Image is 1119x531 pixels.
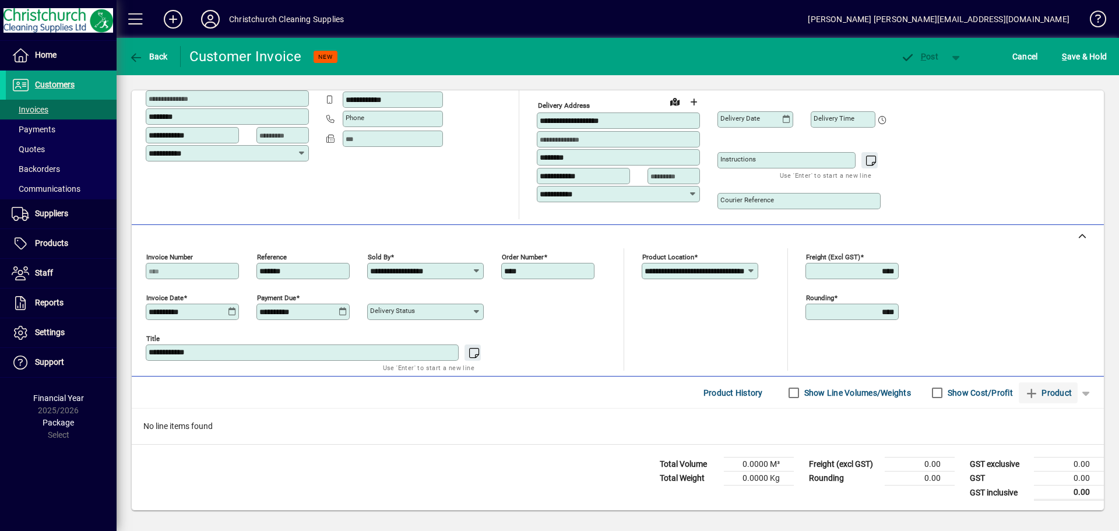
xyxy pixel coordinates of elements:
[684,93,703,111] button: Choose address
[703,384,763,402] span: Product History
[35,328,65,337] span: Settings
[1009,46,1041,67] button: Cancel
[720,155,756,163] mat-label: Instructions
[1081,2,1104,40] a: Knowledge Base
[1012,47,1038,66] span: Cancel
[642,253,694,261] mat-label: Product location
[35,209,68,218] span: Suppliers
[12,125,55,134] span: Payments
[35,80,75,89] span: Customers
[502,253,544,261] mat-label: Order number
[6,119,117,139] a: Payments
[318,53,333,61] span: NEW
[895,46,944,67] button: Post
[35,50,57,59] span: Home
[1062,52,1067,61] span: S
[12,184,80,194] span: Communications
[6,318,117,347] a: Settings
[1059,46,1110,67] button: Save & Hold
[146,253,193,261] mat-label: Invoice number
[964,486,1034,500] td: GST inclusive
[132,409,1104,444] div: No line items found
[885,458,955,472] td: 0.00
[229,10,344,29] div: Christchurch Cleaning Supplies
[35,298,64,307] span: Reports
[806,294,834,302] mat-label: Rounding
[724,472,794,486] td: 0.0000 Kg
[885,472,955,486] td: 0.00
[6,100,117,119] a: Invoices
[129,52,168,61] span: Back
[802,387,911,399] label: Show Line Volumes/Weights
[383,361,474,374] mat-hint: Use 'Enter' to start a new line
[346,114,364,122] mat-label: Phone
[117,46,181,67] app-page-header-button: Back
[154,9,192,30] button: Add
[146,335,160,343] mat-label: Title
[192,9,229,30] button: Profile
[43,418,74,427] span: Package
[654,472,724,486] td: Total Weight
[35,357,64,367] span: Support
[6,199,117,228] a: Suppliers
[720,114,760,122] mat-label: Delivery date
[6,229,117,258] a: Products
[945,387,1013,399] label: Show Cost/Profit
[6,348,117,377] a: Support
[6,41,117,70] a: Home
[1062,47,1107,66] span: ave & Hold
[6,139,117,159] a: Quotes
[6,289,117,318] a: Reports
[12,164,60,174] span: Backorders
[12,105,48,114] span: Invoices
[6,179,117,199] a: Communications
[699,382,768,403] button: Product History
[964,458,1034,472] td: GST exclusive
[724,458,794,472] td: 0.0000 M³
[921,52,926,61] span: P
[257,294,296,302] mat-label: Payment due
[1034,458,1104,472] td: 0.00
[808,10,1069,29] div: [PERSON_NAME] [PERSON_NAME][EMAIL_ADDRESS][DOMAIN_NAME]
[189,47,302,66] div: Customer Invoice
[368,253,390,261] mat-label: Sold by
[257,253,287,261] mat-label: Reference
[964,472,1034,486] td: GST
[780,168,871,182] mat-hint: Use 'Enter' to start a new line
[33,393,84,403] span: Financial Year
[1019,382,1078,403] button: Product
[666,92,684,111] a: View on map
[6,159,117,179] a: Backorders
[814,114,854,122] mat-label: Delivery time
[6,259,117,288] a: Staff
[803,472,885,486] td: Rounding
[900,52,938,61] span: ost
[12,145,45,154] span: Quotes
[126,46,171,67] button: Back
[803,458,885,472] td: Freight (excl GST)
[1034,472,1104,486] td: 0.00
[806,253,860,261] mat-label: Freight (excl GST)
[146,294,184,302] mat-label: Invoice date
[370,307,415,315] mat-label: Delivery status
[1025,384,1072,402] span: Product
[720,196,774,204] mat-label: Courier Reference
[35,238,68,248] span: Products
[1034,486,1104,500] td: 0.00
[654,458,724,472] td: Total Volume
[35,268,53,277] span: Staff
